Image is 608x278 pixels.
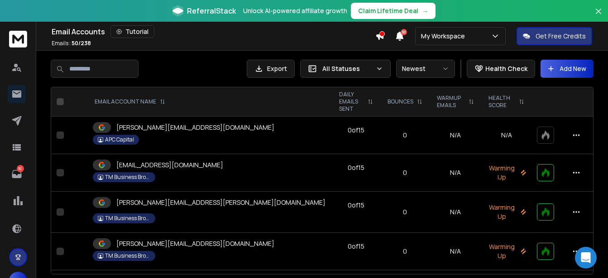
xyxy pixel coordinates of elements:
a: 61 [8,165,26,183]
button: Close banner [593,5,604,27]
button: Export [247,60,295,78]
button: Tutorial [110,25,154,38]
div: 0 of 15 [348,163,364,172]
p: Emails : [52,40,91,47]
p: BOUNCES [388,98,413,105]
p: HEALTH SCORE [488,94,515,109]
div: EMAIL ACCOUNT NAME [95,98,165,105]
span: 50 / 238 [72,39,91,47]
p: All Statuses [322,64,372,73]
button: Add New [541,60,594,78]
button: Newest [396,60,455,78]
p: 0 [386,131,424,140]
button: Health Check [467,60,535,78]
p: 61 [17,165,24,172]
div: 0 of 15 [348,201,364,210]
p: DAILY EMAILS SENT [339,91,364,113]
td: N/A [430,154,481,192]
p: [PERSON_NAME][EMAIL_ADDRESS][DOMAIN_NAME] [116,123,274,132]
button: Get Free Credits [517,27,592,45]
p: WARMUP EMAILS [437,94,465,109]
p: Warming Up [487,164,526,182]
p: TM Business Brokers [105,252,150,259]
div: Open Intercom Messenger [575,247,597,269]
div: Email Accounts [52,25,375,38]
span: → [422,6,428,15]
p: [PERSON_NAME][EMAIL_ADDRESS][PERSON_NAME][DOMAIN_NAME] [116,198,326,207]
div: 0 of 15 [348,126,364,135]
div: 0 of 15 [348,242,364,251]
p: Unlock AI-powered affiliate growth [243,6,347,15]
button: Claim Lifetime Deal→ [351,3,436,19]
p: 0 [386,247,424,256]
td: N/A [430,117,481,154]
td: N/A [430,233,481,270]
p: TM Business Brokers [105,174,150,181]
p: Warming Up [487,242,526,260]
p: APC Capital [105,136,134,143]
span: ReferralStack [187,5,236,16]
p: Get Free Credits [536,32,586,41]
p: Warming Up [487,203,526,221]
p: Health Check [485,64,527,73]
p: My Workspace [421,32,469,41]
p: [PERSON_NAME][EMAIL_ADDRESS][DOMAIN_NAME] [116,239,274,248]
p: [EMAIL_ADDRESS][DOMAIN_NAME] [116,160,223,170]
span: 50 [401,29,407,35]
p: N/A [487,131,526,140]
td: N/A [430,192,481,233]
p: 0 [386,207,424,217]
p: TM Business Brokers [105,215,150,222]
p: 0 [386,168,424,177]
